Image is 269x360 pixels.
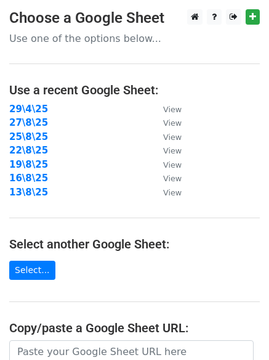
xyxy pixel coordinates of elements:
a: 13\8\25 [9,187,48,198]
small: View [163,174,182,183]
a: Select... [9,261,55,280]
a: 25\8\25 [9,131,48,142]
h4: Use a recent Google Sheet: [9,83,260,97]
a: View [151,131,182,142]
a: 29\4\25 [9,104,48,115]
a: View [151,159,182,170]
a: View [151,187,182,198]
h4: Select another Google Sheet: [9,237,260,252]
a: View [151,145,182,156]
small: View [163,118,182,128]
a: 19\8\25 [9,159,48,170]
h4: Copy/paste a Google Sheet URL: [9,321,260,335]
a: View [151,117,182,128]
small: View [163,146,182,155]
a: 22\8\25 [9,145,48,156]
small: View [163,160,182,170]
h3: Choose a Google Sheet [9,9,260,27]
small: View [163,133,182,142]
a: 27\8\25 [9,117,48,128]
p: Use one of the options below... [9,32,260,45]
small: View [163,105,182,114]
a: 16\8\25 [9,173,48,184]
small: View [163,188,182,197]
a: View [151,104,182,115]
a: View [151,173,182,184]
